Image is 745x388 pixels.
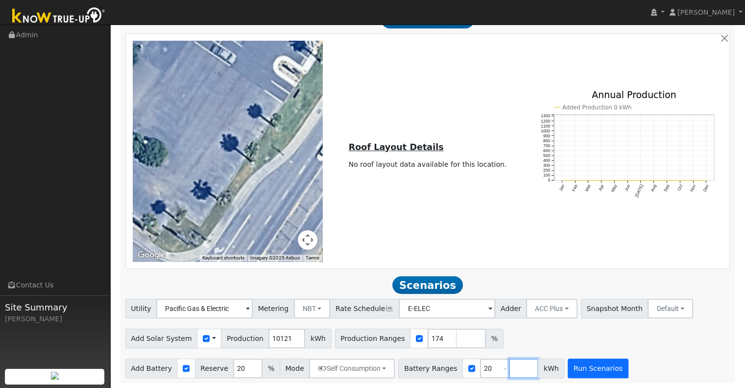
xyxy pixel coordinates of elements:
[543,168,551,173] text: 200
[653,180,654,181] circle: onclick=""
[581,299,649,318] span: Snapshot Month
[485,329,503,348] span: %
[335,329,410,348] span: Production Ranges
[202,255,244,261] button: Keyboard shortcuts
[541,114,550,119] text: 1300
[280,359,310,378] span: Mode
[543,138,551,143] text: 800
[649,184,657,193] text: Aug
[541,119,550,124] text: 1200
[495,299,527,318] span: Adder
[135,249,168,261] a: Open this area in Google Maps (opens a new window)
[648,299,693,318] button: Default
[306,255,319,260] a: Terms (opens in new tab)
[626,180,628,181] circle: onclick=""
[392,276,462,294] span: Scenarios
[125,299,157,318] span: Utility
[543,158,551,163] text: 400
[262,359,280,378] span: %
[526,299,577,318] button: ACC Plus
[305,329,331,348] span: kWh
[692,180,694,181] circle: onclick=""
[543,163,551,168] text: 300
[592,89,676,100] text: Annual Production
[568,359,628,378] button: Run Scenarios
[571,184,578,193] text: Feb
[598,184,605,192] text: Apr
[679,180,681,181] circle: onclick=""
[663,184,671,193] text: Sep
[538,359,564,378] span: kWh
[543,143,551,148] text: 700
[221,329,269,348] span: Production
[676,183,684,192] text: Oct
[309,359,395,378] button: Self Consumption
[398,359,463,378] span: Battery Ranges
[640,180,641,181] circle: onclick=""
[399,299,495,318] input: Select a Rate Schedule
[252,299,294,318] span: Metering
[558,184,565,192] text: Jan
[543,154,551,158] text: 500
[51,372,59,380] img: retrieve
[702,183,710,193] text: Dec
[195,359,234,378] span: Reserve
[614,180,615,181] circle: onclick=""
[666,180,668,181] circle: onclick=""
[330,299,399,318] span: Rate Schedule
[543,133,551,138] text: 900
[7,5,110,27] img: Know True-Up
[5,301,105,314] span: Site Summary
[677,8,735,16] span: [PERSON_NAME]
[541,124,550,129] text: 1100
[562,104,631,111] text: Added Production 0 kWh
[250,255,300,260] span: Imagery ©2025 Airbus
[689,183,697,193] text: Nov
[584,184,591,193] text: Mar
[561,180,562,181] circle: onclick=""
[156,299,253,318] input: Select a Utility
[601,180,602,181] circle: onclick=""
[298,230,317,250] button: Map camera controls
[347,157,508,171] td: No roof layout data available for this location.
[634,184,644,198] text: [DATE]
[294,299,331,318] button: NBT
[135,249,168,261] img: Google
[610,183,618,193] text: May
[574,180,576,181] circle: onclick=""
[548,178,550,183] text: 0
[125,359,178,378] span: Add Battery
[543,173,551,178] text: 100
[705,180,707,181] circle: onclick=""
[125,329,198,348] span: Add Solar System
[624,184,631,192] text: Jun
[543,148,551,153] text: 600
[541,129,550,133] text: 1000
[349,142,444,152] u: Roof Layout Details
[587,180,589,181] circle: onclick=""
[5,314,105,324] div: [PERSON_NAME]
